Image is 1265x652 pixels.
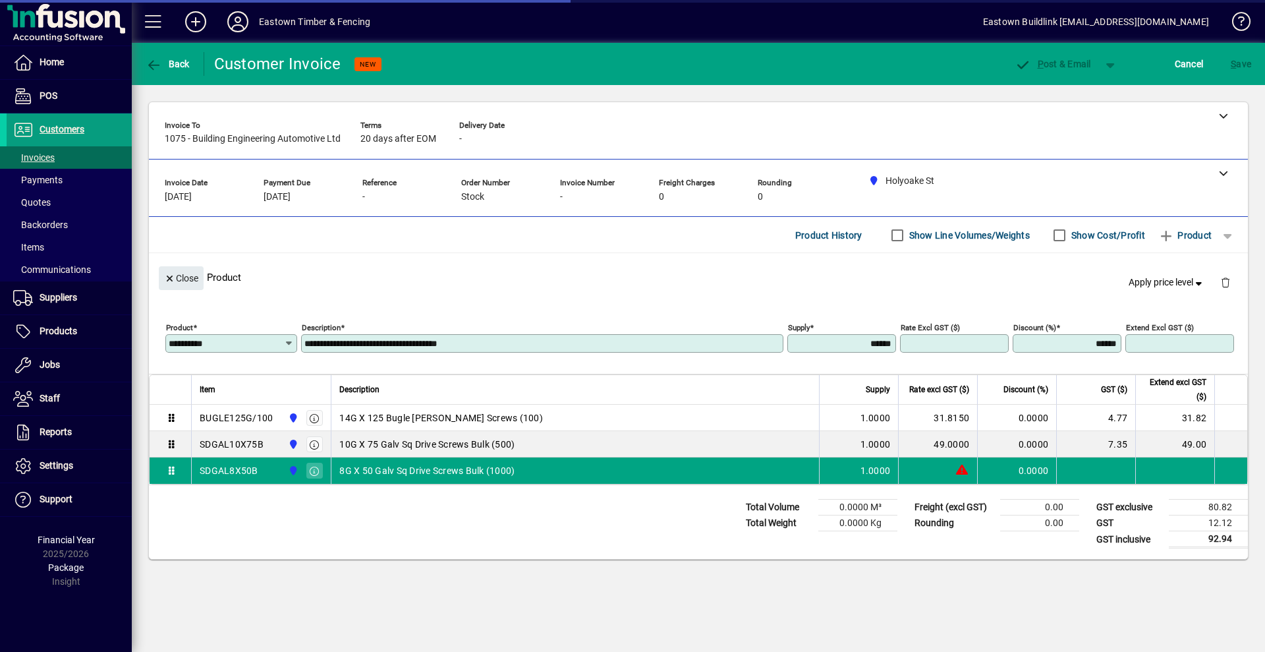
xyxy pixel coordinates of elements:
[200,382,215,397] span: Item
[7,450,132,483] a: Settings
[166,323,193,332] mat-label: Product
[7,191,132,214] a: Quotes
[860,411,891,425] span: 1.0000
[1000,500,1079,516] td: 0.00
[659,192,664,202] span: 0
[907,411,969,425] div: 31.8150
[1101,382,1127,397] span: GST ($)
[1069,229,1145,242] label: Show Cost/Profit
[1169,531,1248,548] td: 92.94
[40,427,72,437] span: Reports
[7,483,132,516] a: Support
[788,323,810,332] mat-label: Supply
[1129,276,1205,289] span: Apply price level
[1175,53,1204,74] span: Cancel
[360,60,376,69] span: NEW
[285,411,300,425] span: Holyoake St
[908,516,1000,531] td: Rounding
[40,359,60,370] span: Jobs
[339,382,379,397] span: Description
[13,175,63,185] span: Payments
[13,152,55,163] span: Invoices
[7,214,132,236] a: Backorders
[40,460,73,471] span: Settings
[1152,223,1218,247] button: Product
[1222,3,1249,45] a: Knowledge Base
[259,11,370,32] div: Eastown Timber & Fencing
[1171,52,1207,76] button: Cancel
[795,225,862,246] span: Product History
[200,464,258,477] div: SDGAL8X50B
[155,272,207,283] app-page-header-button: Close
[362,192,365,202] span: -
[907,438,969,451] div: 49.0000
[7,315,132,348] a: Products
[40,57,64,67] span: Home
[1008,52,1098,76] button: Post & Email
[560,192,563,202] span: -
[461,192,484,202] span: Stock
[1015,59,1091,69] span: ost & Email
[1135,405,1214,431] td: 31.82
[739,500,818,516] td: Total Volume
[977,405,1056,431] td: 0.0000
[1126,323,1194,332] mat-label: Extend excl GST ($)
[7,80,132,113] a: POS
[1231,59,1236,69] span: S
[1090,500,1169,516] td: GST exclusive
[7,382,132,415] a: Staff
[758,192,763,202] span: 0
[1056,431,1135,458] td: 7.35
[7,416,132,449] a: Reports
[1038,59,1044,69] span: P
[1013,323,1056,332] mat-label: Discount (%)
[40,124,84,134] span: Customers
[1158,225,1212,246] span: Product
[159,266,204,290] button: Close
[339,464,515,477] span: 8G X 50 Galv Sq Drive Screws Bulk (1000)
[1090,531,1169,548] td: GST inclusive
[739,516,818,531] td: Total Weight
[13,264,91,275] span: Communications
[1231,53,1251,74] span: ave
[7,349,132,382] a: Jobs
[1169,500,1248,516] td: 80.82
[48,562,84,573] span: Package
[790,223,868,247] button: Product History
[146,59,190,69] span: Back
[40,326,77,336] span: Products
[339,411,543,425] span: 14G X 125 Bugle [PERSON_NAME] Screws (100)
[1144,375,1206,404] span: Extend excl GST ($)
[7,282,132,314] a: Suppliers
[360,134,436,144] span: 20 days after EOM
[40,90,57,101] span: POS
[165,134,341,144] span: 1075 - Building Engineering Automotive Ltd
[7,258,132,281] a: Communications
[860,464,891,477] span: 1.0000
[175,10,217,34] button: Add
[264,192,291,202] span: [DATE]
[860,438,891,451] span: 1.0000
[214,53,341,74] div: Customer Invoice
[908,500,1000,516] td: Freight (excl GST)
[1003,382,1048,397] span: Discount (%)
[142,52,193,76] button: Back
[13,242,44,252] span: Items
[818,516,897,531] td: 0.0000 Kg
[1135,431,1214,458] td: 49.00
[1210,276,1241,288] app-page-header-button: Delete
[200,438,264,451] div: SDGAL10X75B
[165,192,192,202] span: [DATE]
[459,134,462,144] span: -
[38,535,95,545] span: Financial Year
[217,10,259,34] button: Profile
[302,323,341,332] mat-label: Description
[339,438,515,451] span: 10G X 75 Galv Sq Drive Screws Bulk (500)
[285,437,300,452] span: Holyoake St
[40,494,72,504] span: Support
[1056,405,1135,431] td: 4.77
[13,220,68,230] span: Backorders
[907,229,1030,242] label: Show Line Volumes/Weights
[866,382,890,397] span: Supply
[149,253,1248,301] div: Product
